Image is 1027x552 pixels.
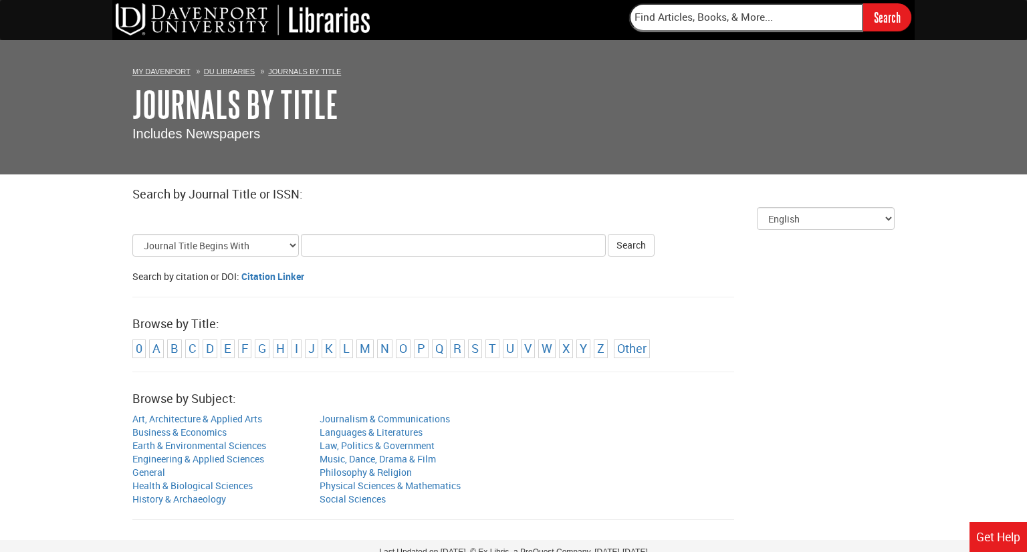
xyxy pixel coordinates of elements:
[132,67,191,76] a: My Davenport
[206,340,214,356] a: Browse by D
[238,339,251,358] li: Browse by letter
[503,339,518,358] li: Browse by letter
[185,339,199,358] li: Browse by letter
[167,339,182,358] li: Browse by letter
[132,479,253,492] a: Health & Biological Sciences
[204,67,255,76] a: DU Libraries
[132,270,239,283] span: Search by citation or DOI:
[132,466,165,478] a: General
[343,340,350,356] a: Browse by L
[320,466,412,478] a: Philosophy & Religion
[170,340,179,356] a: Browse by B
[597,340,604,356] a: Browse by Z
[377,339,392,358] li: Browse by letter
[435,340,443,356] a: Browse by Q
[255,339,269,358] li: Browse by letter
[453,340,461,356] a: Browse by R
[132,412,262,425] a: Art, Architecture & Applied Arts
[132,188,895,201] h2: Search by Journal Title or ISSN:
[562,340,570,356] a: Browse by X
[594,339,608,358] li: Browse by letter
[132,426,227,438] a: Business & Economics
[273,339,288,358] li: Browse by letter
[396,339,411,358] li: Browse by letter
[221,339,235,358] li: Browse by letter
[320,493,386,505] a: Social Sciences
[863,3,911,31] input: Search
[485,339,499,358] li: Browse by letter
[132,392,895,406] h2: Browse by Subject:
[450,339,465,358] li: Browse by letter
[132,64,895,78] ol: Breadcrumbs
[399,340,407,356] a: Browse by O
[132,339,146,358] li: Browse by letter
[152,340,160,356] a: Browse by A
[149,339,164,358] li: Browse by letter
[241,270,304,283] a: Citation Linker
[268,67,341,76] a: Journals By Title
[538,339,556,358] li: Browse by letter
[617,340,647,356] a: Browse by other
[305,339,318,358] li: Browse by letter
[132,317,895,331] h2: Browse by Title:
[320,439,435,452] a: Law, Politics & Government
[471,340,479,356] a: Browse by S
[414,339,429,358] li: Browse by letter
[580,340,587,356] a: Browse by Y
[629,3,863,31] input: Find Articles, Books, & More...
[559,339,573,358] li: Browse by letter
[506,340,514,356] a: Browse by U
[360,340,370,356] a: Browse by M
[489,340,496,356] a: Browse by T
[340,339,353,358] li: Browse by letter
[320,479,461,492] a: Physical Sciences & Mathematics
[576,339,590,358] li: Browse by letter
[608,234,655,257] button: Search
[521,339,535,358] li: Browse by letter
[356,339,374,358] li: Browse by letter
[308,340,315,356] a: Browse by J
[189,340,196,356] a: Browse by C
[524,340,532,356] a: Browse by V
[132,493,226,505] a: History & Archaeology
[132,439,266,452] a: Earth & Environmental Sciences
[276,340,285,356] a: Browse by H
[969,522,1027,552] a: Get Help
[325,340,333,356] a: Browse by K
[380,340,389,356] a: Browse by N
[320,452,436,465] a: Music, Dance, Drama & Film
[432,339,447,358] li: Browse by letter
[132,124,895,144] p: Includes Newspapers
[224,340,231,356] a: Browse by E
[116,3,370,35] img: DU Libraries
[417,340,425,356] a: Browse by P
[258,340,266,356] a: Browse by G
[132,452,264,465] a: Engineering & Applied Sciences
[136,340,142,356] a: Browse by 0
[203,339,217,358] li: Browse by letter
[320,412,450,425] a: Journalism & Communications
[241,340,248,356] a: Browse by F
[322,339,336,358] li: Browse by letter
[320,426,423,438] a: Languages & Literatures
[295,340,298,356] a: Browse by I
[292,339,302,358] li: Browse by letter
[132,84,338,125] a: Journals By Title
[542,340,552,356] a: Browse by W
[468,339,482,358] li: Browse by letter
